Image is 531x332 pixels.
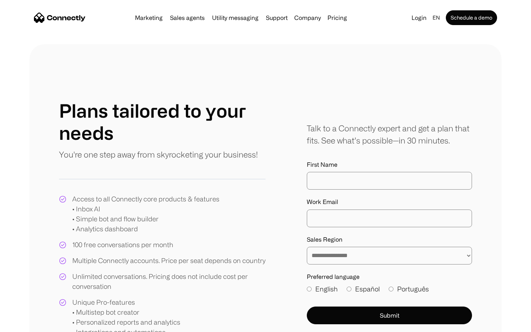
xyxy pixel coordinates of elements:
a: Sales agents [167,15,208,21]
h1: Plans tailored to your needs [59,100,265,144]
div: Access to all Connectly core products & features • Inbox AI • Simple bot and flow builder • Analy... [72,194,219,234]
div: Unlimited conversations. Pricing does not include cost per conversation [72,272,265,291]
div: Company [294,13,321,23]
label: Español [347,284,380,294]
a: Support [263,15,291,21]
label: Português [389,284,429,294]
button: Submit [307,307,472,324]
a: Marketing [132,15,166,21]
div: Company [292,13,323,23]
label: Preferred language [307,273,472,280]
label: Sales Region [307,236,472,243]
p: You're one step away from skyrocketing your business! [59,148,258,160]
label: First Name [307,161,472,168]
div: Multiple Connectly accounts. Price per seat depends on country [72,256,265,266]
label: Work Email [307,198,472,205]
a: Utility messaging [209,15,261,21]
div: en [433,13,440,23]
label: English [307,284,338,294]
a: Login [409,13,430,23]
input: Español [347,287,351,291]
div: Talk to a Connectly expert and get a plan that fits. See what’s possible—in 30 minutes. [307,122,472,146]
ul: Language list [15,319,44,329]
input: Português [389,287,393,291]
a: home [34,12,86,23]
div: 100 free conversations per month [72,240,173,250]
div: en [430,13,444,23]
a: Schedule a demo [446,10,497,25]
input: English [307,287,312,291]
a: Pricing [324,15,350,21]
aside: Language selected: English [7,318,44,329]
